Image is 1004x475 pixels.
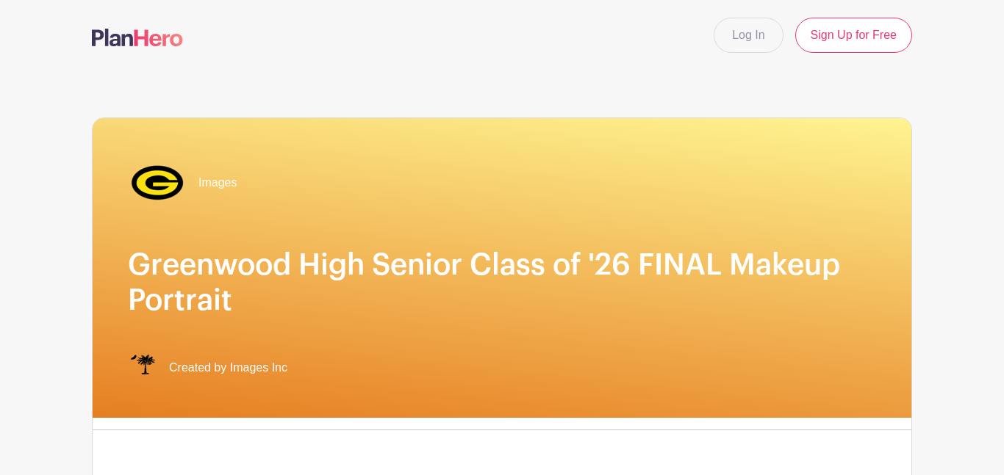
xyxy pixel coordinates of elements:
[92,29,183,46] img: logo-507f7623f17ff9eddc593b1ce0a138ce2505c220e1c5a4e2b4648c50719b7d32.svg
[198,174,237,192] span: Images
[128,247,876,318] h1: Greenwood High Senior Class of '26 FINAL Makeup Portrait
[795,18,912,53] a: Sign Up for Free
[128,153,187,212] img: greenwood%20transp.%20(1).png
[714,18,783,53] a: Log In
[169,359,287,377] span: Created by Images Inc
[128,353,157,382] img: IMAGES%20logo%20transparenT%20PNG%20s.png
